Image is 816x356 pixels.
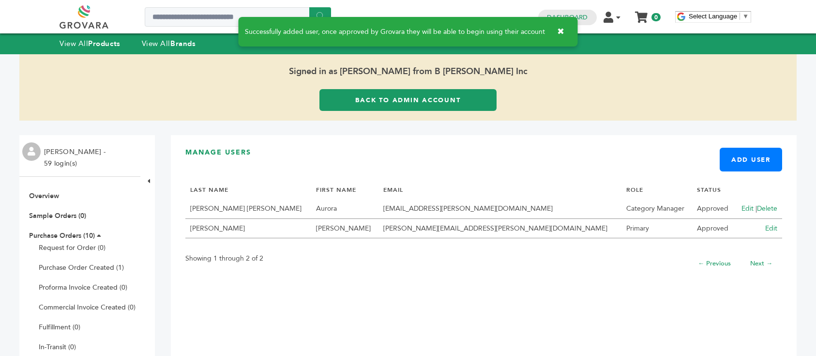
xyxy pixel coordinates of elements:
button: ✖ [550,22,572,42]
td: Primary [621,219,692,239]
span: ​ [740,13,740,20]
a: My Cart [636,9,647,19]
a: EMAIL [383,186,403,194]
a: Delete [757,204,777,213]
li: [PERSON_NAME] - 59 login(s) [44,146,108,170]
a: Back to Admin Account [319,89,496,111]
a: Sample Orders (0) [29,211,86,220]
a: View AllProducts [60,39,121,48]
td: Category Manager [621,199,692,219]
strong: Products [88,39,120,48]
a: Purchase Orders (10) [29,231,95,240]
span: ▼ [742,13,749,20]
a: Proforma Invoice Created (0) [39,283,127,292]
a: FIRST NAME [316,186,356,194]
td: Approved [692,199,735,219]
a: STATUS [697,186,721,194]
img: profile.png [22,142,41,161]
td: [PERSON_NAME][EMAIL_ADDRESS][PERSON_NAME][DOMAIN_NAME] [378,219,622,239]
span: Successfully added user, once approved by Grovara they will be able to begin using their account [245,29,545,35]
td: [PERSON_NAME] [PERSON_NAME] [185,199,311,219]
a: Commercial Invoice Created (0) [39,303,136,312]
td: Approved [692,219,735,239]
a: ROLE [626,186,643,194]
td: | [735,199,782,219]
p: Showing 1 through 2 of 2 [185,253,263,264]
h3: Manage Users [185,148,782,165]
td: Aurora [311,199,378,219]
a: Edit [765,224,777,233]
a: Add User [720,148,782,171]
a: Overview [29,191,59,201]
td: [EMAIL_ADDRESS][PERSON_NAME][DOMAIN_NAME] [378,199,622,219]
a: Select Language​ [689,13,749,20]
span: Select Language [689,13,737,20]
a: Fulfillment (0) [39,323,80,332]
td: [PERSON_NAME] [311,219,378,239]
a: Dashboard [547,13,588,22]
a: Edit [741,204,754,213]
span: 0 [651,13,661,21]
a: Purchase Order Created (1) [39,263,124,272]
td: [PERSON_NAME] [185,219,311,239]
a: Request for Order (0) [39,243,106,252]
strong: Brands [170,39,196,48]
span: Signed in as [PERSON_NAME] from B [PERSON_NAME] Inc [19,54,797,89]
a: In-Transit (0) [39,342,76,352]
a: ← Previous [698,259,731,268]
a: LAST NAME [190,186,228,194]
input: Search a product or brand... [145,7,331,27]
a: Next → [750,259,772,268]
a: View AllBrands [142,39,196,48]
